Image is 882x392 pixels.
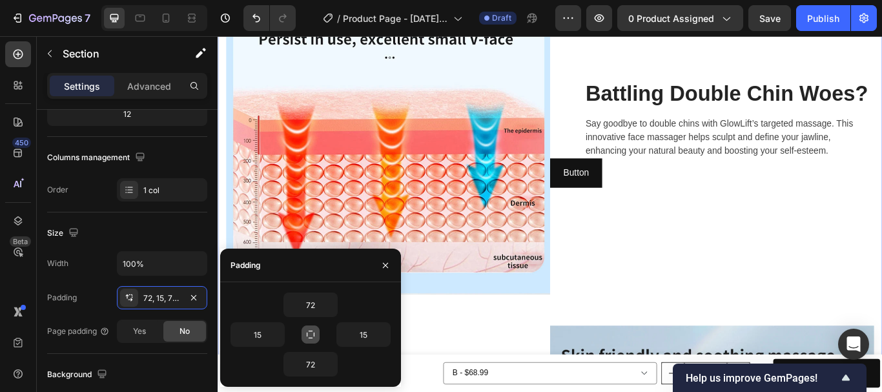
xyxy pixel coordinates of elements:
[64,79,100,93] p: Settings
[796,5,850,31] button: Publish
[85,10,90,26] p: 7
[403,150,433,169] p: Button
[231,323,284,346] input: Auto
[748,5,791,31] button: Save
[284,353,337,376] input: Auto
[337,323,390,346] input: Auto
[343,12,448,25] span: Product Page - [DATE] 10:20:04
[492,12,511,24] span: Draft
[284,293,337,316] input: Auto
[686,372,838,384] span: Help us improve GemPages!
[628,12,714,25] span: 0 product assigned
[387,143,448,177] button: <p>Button</p>
[47,366,110,384] div: Background
[133,325,146,337] span: Yes
[429,95,764,141] p: Say goodbye to double chins with GlowLift’s targeted massage. This innovative face massager helps...
[427,52,765,84] h2: Battling Double Chin Woes?
[218,36,882,392] iframe: Design area
[47,149,148,167] div: Columns management
[47,184,68,196] div: Order
[63,46,169,61] p: Section
[50,105,205,123] div: 12
[231,260,261,271] div: Padding
[838,329,869,360] div: Open Intercom Messenger
[617,5,743,31] button: 0 product assigned
[118,252,207,275] input: Auto
[47,258,68,269] div: Width
[759,13,781,24] span: Save
[127,79,171,93] p: Advanced
[243,5,296,31] div: Undo/Redo
[143,185,204,196] div: 1 col
[47,292,77,304] div: Padding
[12,138,31,148] div: 450
[337,12,340,25] span: /
[686,370,854,386] button: Show survey - Help us improve GemPages!
[5,5,96,31] button: 7
[10,236,31,247] div: Beta
[179,325,190,337] span: No
[47,225,81,242] div: Size
[143,293,181,304] div: 72, 15, 72, 15
[47,325,110,337] div: Page padding
[807,12,839,25] div: Publish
